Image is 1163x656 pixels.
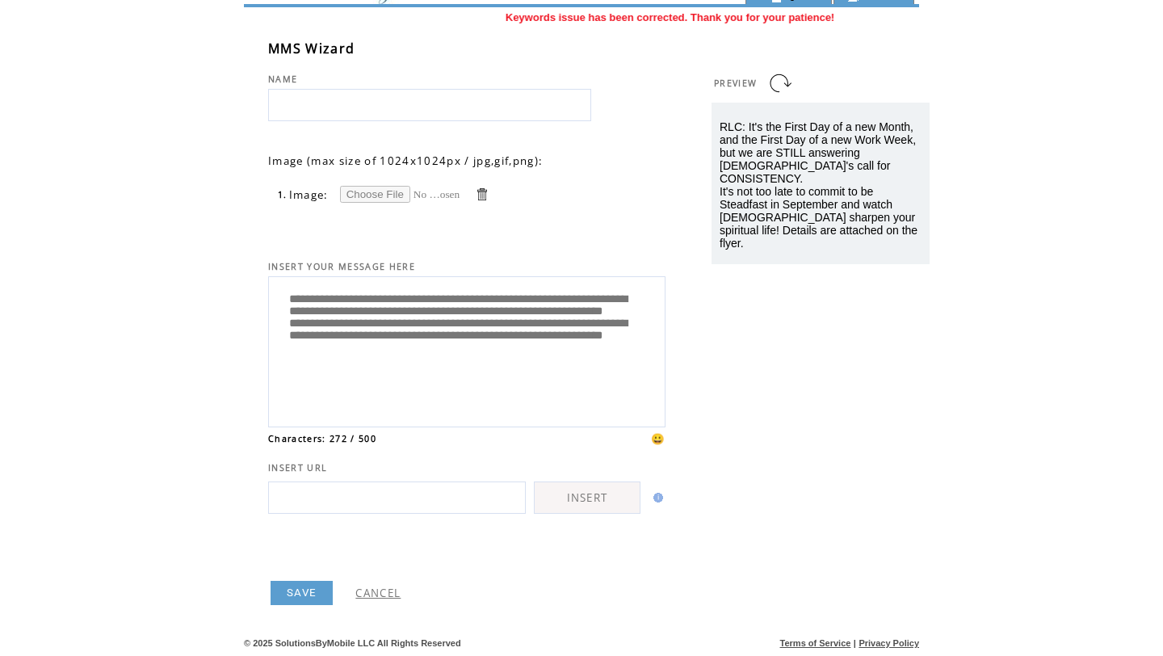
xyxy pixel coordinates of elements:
[268,74,297,85] span: NAME
[278,189,288,200] span: 1.
[268,462,327,473] span: INSERT URL
[649,493,663,503] img: help.gif
[534,481,640,514] a: INSERT
[271,581,333,605] a: SAVE
[268,261,415,272] span: INSERT YOUR MESSAGE HERE
[355,586,401,600] a: CANCEL
[720,120,917,250] span: RLC: It's the First Day of a new Month, and the First Day of a new Work Week, but we are STILL an...
[289,187,329,202] span: Image:
[474,187,489,202] a: Delete this item
[780,638,851,648] a: Terms of Service
[268,433,376,444] span: Characters: 272 / 500
[268,153,543,168] span: Image (max size of 1024x1024px / jpg,gif,png):
[244,638,461,648] span: © 2025 SolutionsByMobile LLC All Rights Reserved
[651,431,665,446] span: 😀
[859,638,919,648] a: Privacy Policy
[244,11,919,23] marquee: Keywords issue has been corrected. Thank you for your patience!
[854,638,856,648] span: |
[714,78,757,89] span: PREVIEW
[268,40,355,57] span: MMS Wizard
